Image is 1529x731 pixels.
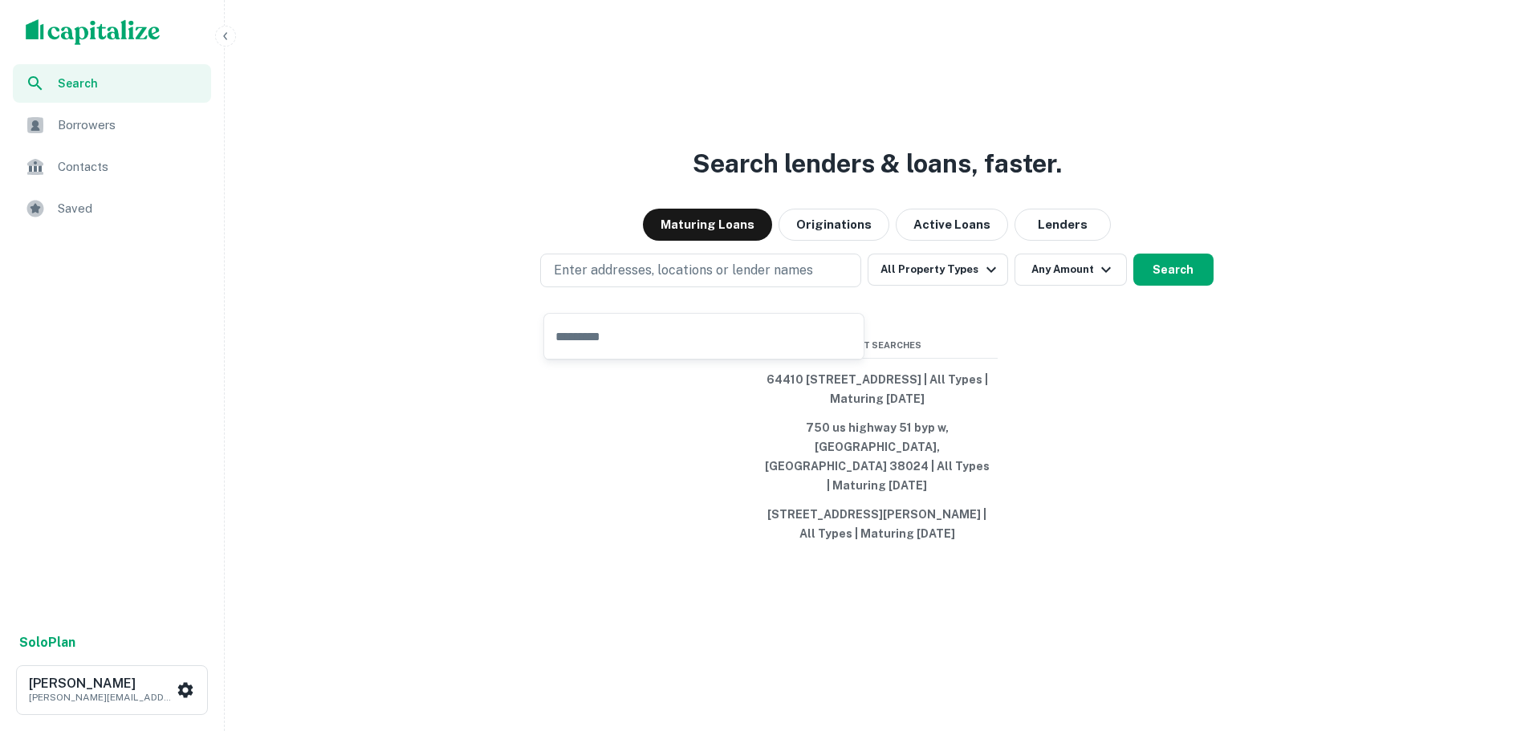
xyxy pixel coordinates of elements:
p: [PERSON_NAME][EMAIL_ADDRESS][DOMAIN_NAME] [29,690,173,705]
span: Borrowers [58,116,201,135]
a: Borrowers [13,106,211,144]
a: Search [13,64,211,103]
span: Contacts [58,157,201,177]
span: Recent Searches [757,339,998,352]
a: SoloPlan [19,633,75,652]
button: Originations [779,209,889,241]
button: [PERSON_NAME][PERSON_NAME][EMAIL_ADDRESS][DOMAIN_NAME] [16,665,208,715]
button: Maturing Loans [643,209,772,241]
strong: Solo Plan [19,635,75,650]
span: Search [58,75,201,92]
button: Enter addresses, locations or lender names [540,254,861,287]
iframe: Chat Widget [1449,603,1529,680]
p: Enter addresses, locations or lender names [554,261,813,280]
a: Contacts [13,148,211,186]
button: Active Loans [896,209,1008,241]
button: 64410 [STREET_ADDRESS] | All Types | Maturing [DATE] [757,365,998,413]
h6: [PERSON_NAME] [29,677,173,690]
button: Search [1133,254,1214,286]
img: capitalize-logo.png [26,19,161,45]
button: 750 us highway 51 byp w, [GEOGRAPHIC_DATA], [GEOGRAPHIC_DATA] 38024 | All Types | Maturing [DATE] [757,413,998,500]
h3: Search lenders & loans, faster. [693,144,1062,183]
a: Saved [13,189,211,228]
button: [STREET_ADDRESS][PERSON_NAME] | All Types | Maturing [DATE] [757,500,998,548]
button: Lenders [1015,209,1111,241]
span: Saved [58,199,201,218]
button: Any Amount [1015,254,1127,286]
button: All Property Types [868,254,1007,286]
